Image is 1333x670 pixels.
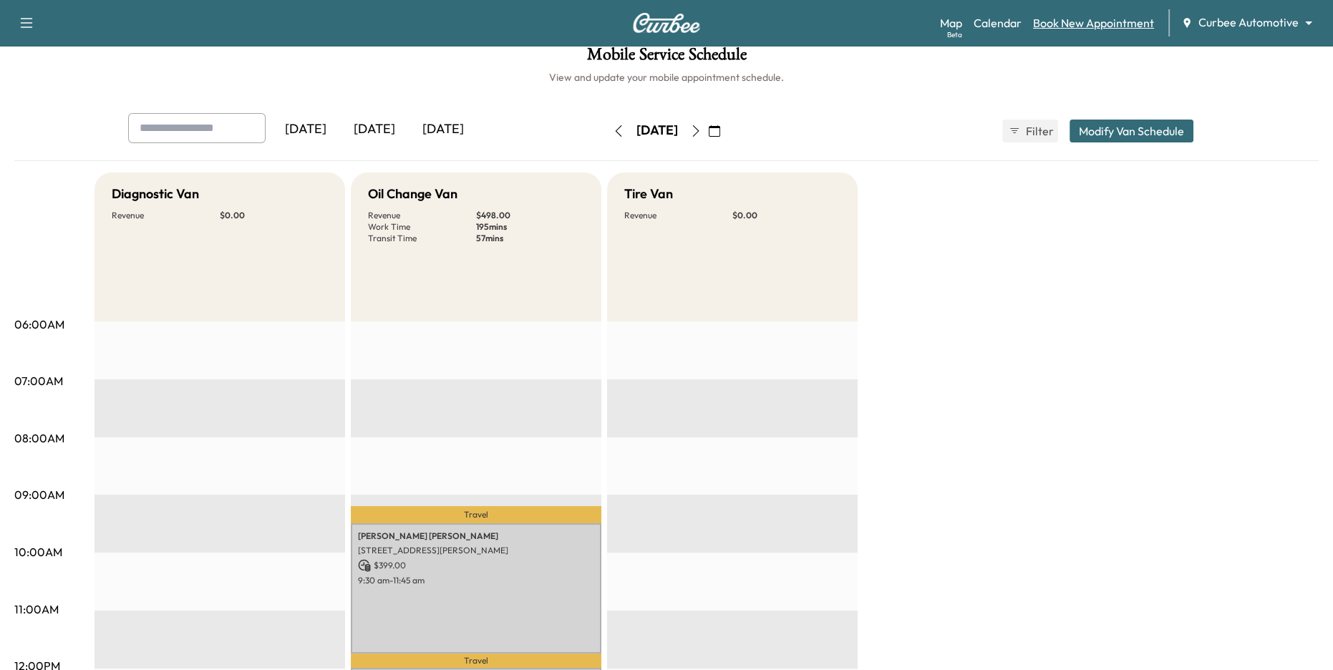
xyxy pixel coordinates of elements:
[220,210,328,221] p: $ 0.00
[358,575,594,586] p: 9:30 am - 11:45 am
[409,113,478,146] div: [DATE]
[358,545,594,556] p: [STREET_ADDRESS][PERSON_NAME]
[632,13,701,33] img: Curbee Logo
[14,316,64,333] p: 06:00AM
[340,113,409,146] div: [DATE]
[358,559,594,572] p: $ 399.00
[14,486,64,503] p: 09:00AM
[636,122,678,140] div: [DATE]
[14,70,1319,84] h6: View and update your mobile appointment schedule.
[351,506,601,523] p: Travel
[1002,120,1058,142] button: Filter
[1198,14,1299,31] span: Curbee Automotive
[476,210,584,221] p: $ 498.00
[358,530,594,542] p: [PERSON_NAME] [PERSON_NAME]
[271,113,340,146] div: [DATE]
[112,210,220,221] p: Revenue
[1070,120,1193,142] button: Modify Van Schedule
[974,14,1022,31] a: Calendar
[14,429,64,447] p: 08:00AM
[1033,14,1154,31] a: Book New Appointment
[368,210,476,221] p: Revenue
[368,233,476,244] p: Transit Time
[368,184,457,204] h5: Oil Change Van
[351,654,601,668] p: Travel
[476,221,584,233] p: 195 mins
[14,46,1319,70] h1: Mobile Service Schedule
[112,184,199,204] h5: Diagnostic Van
[940,14,962,31] a: MapBeta
[624,210,732,221] p: Revenue
[14,372,63,389] p: 07:00AM
[14,601,59,618] p: 11:00AM
[476,233,584,244] p: 57 mins
[14,543,62,560] p: 10:00AM
[624,184,673,204] h5: Tire Van
[1026,122,1052,140] span: Filter
[368,221,476,233] p: Work Time
[732,210,840,221] p: $ 0.00
[947,29,962,40] div: Beta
